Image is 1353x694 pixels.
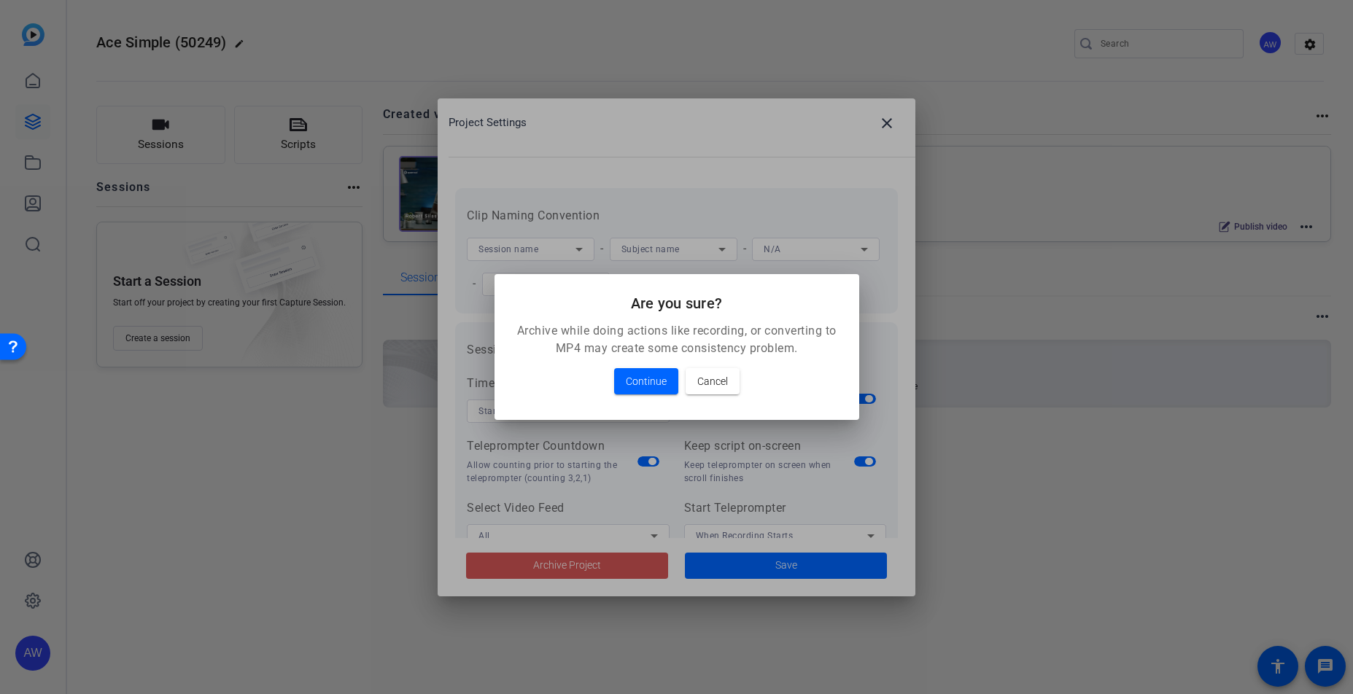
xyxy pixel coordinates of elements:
button: Cancel [686,368,740,394]
span: Cancel [697,373,728,390]
h2: Are you sure? [512,292,842,315]
p: Archive while doing actions like recording, or converting to MP4 may create some consistency prob... [512,322,842,357]
span: Continue [626,373,667,390]
button: Continue [614,368,678,394]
